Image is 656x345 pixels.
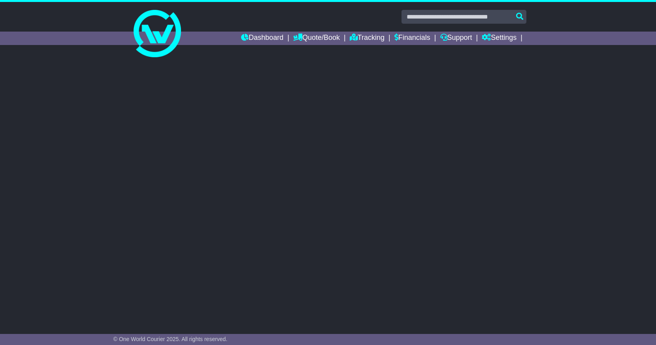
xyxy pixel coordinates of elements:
a: Tracking [350,32,385,45]
a: Quote/Book [293,32,340,45]
a: Dashboard [241,32,283,45]
span: © One World Courier 2025. All rights reserved. [113,336,228,342]
a: Financials [394,32,430,45]
a: Settings [482,32,517,45]
a: Support [440,32,472,45]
